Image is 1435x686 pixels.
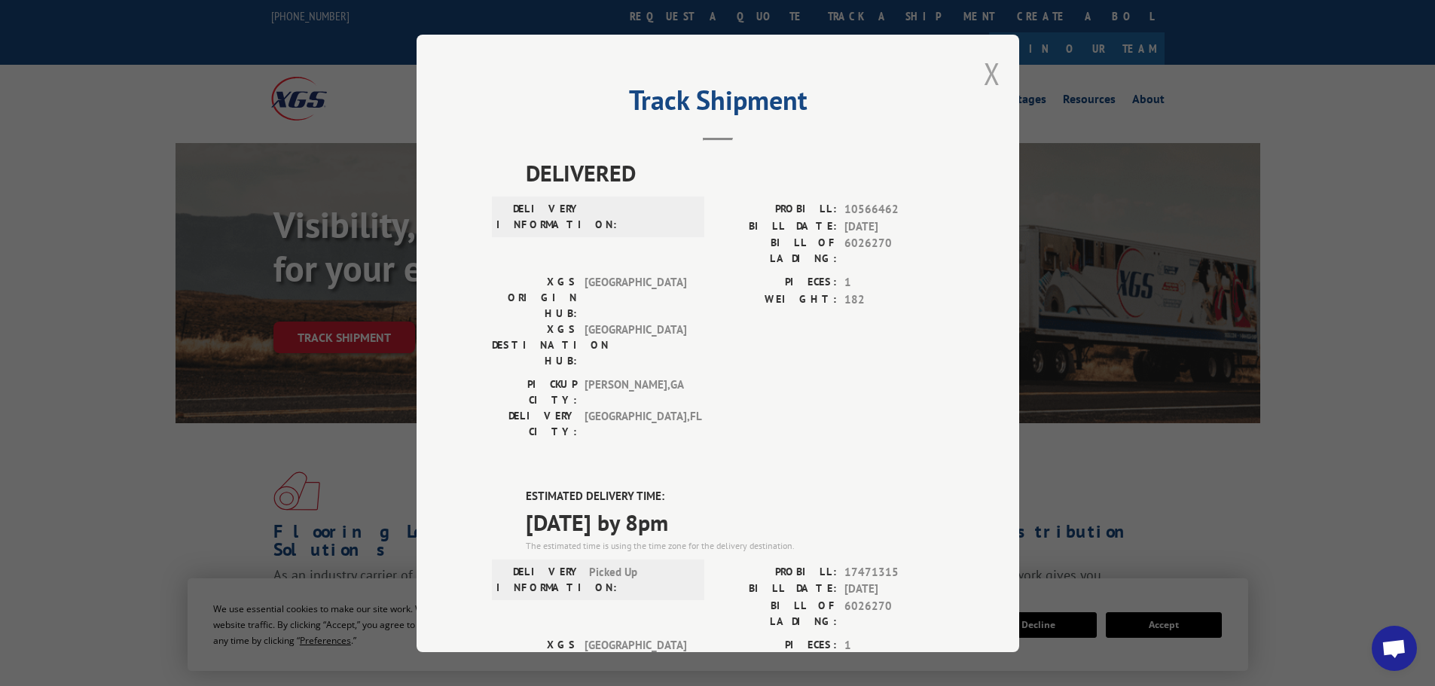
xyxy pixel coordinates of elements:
[718,235,837,267] label: BILL OF LADING:
[844,291,944,308] span: 182
[526,156,944,190] span: DELIVERED
[718,563,837,581] label: PROBILL:
[844,274,944,291] span: 1
[526,488,944,505] label: ESTIMATED DELIVERY TIME:
[496,563,582,595] label: DELIVERY INFORMATION:
[844,563,944,581] span: 17471315
[589,563,691,595] span: Picked Up
[585,636,686,684] span: [GEOGRAPHIC_DATA]
[718,274,837,291] label: PIECES:
[844,235,944,267] span: 6026270
[844,597,944,629] span: 6026270
[492,274,577,322] label: XGS ORIGIN HUB:
[718,636,837,654] label: PIECES:
[496,201,582,233] label: DELIVERY INFORMATION:
[718,218,837,235] label: BILL DATE:
[492,408,577,440] label: DELIVERY CITY:
[492,377,577,408] label: PICKUP CITY:
[844,581,944,598] span: [DATE]
[984,53,1000,93] button: Close modal
[585,377,686,408] span: [PERSON_NAME] , GA
[526,538,944,552] div: The estimated time is using the time zone for the delivery destination.
[492,322,577,369] label: XGS DESTINATION HUB:
[844,218,944,235] span: [DATE]
[585,408,686,440] span: [GEOGRAPHIC_DATA] , FL
[585,274,686,322] span: [GEOGRAPHIC_DATA]
[718,291,837,308] label: WEIGHT:
[492,90,944,118] h2: Track Shipment
[1372,626,1417,671] div: Open chat
[585,322,686,369] span: [GEOGRAPHIC_DATA]
[718,201,837,218] label: PROBILL:
[718,597,837,629] label: BILL OF LADING:
[844,636,944,654] span: 1
[492,636,577,684] label: XGS ORIGIN HUB:
[718,581,837,598] label: BILL DATE:
[844,201,944,218] span: 10566462
[526,505,944,538] span: [DATE] by 8pm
